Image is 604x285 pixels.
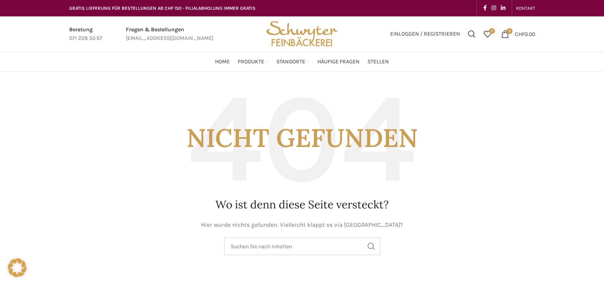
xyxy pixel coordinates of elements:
a: Instagram social link [489,3,498,14]
a: Linkedin social link [498,3,508,14]
p: Hier wurde nichts gefunden. Vielleicht klappt es via [GEOGRAPHIC_DATA]? [69,220,535,230]
bdi: 0.00 [515,30,535,37]
h1: Wo ist denn diese Seite versteckt? [69,197,535,212]
span: GRATIS LIEFERUNG FÜR BESTELLUNGEN AB CHF 150 - FILIALABHOLUNG IMMER GRATIS [69,5,256,11]
span: Produkte [238,58,264,66]
span: Home [215,58,230,66]
a: KONTAKT [516,0,535,16]
a: Site logo [263,30,340,37]
a: Häufige Fragen [317,54,360,70]
a: Infobox link [126,25,213,43]
a: Suchen [464,26,480,42]
a: Facebook social link [481,3,489,14]
span: Häufige Fragen [317,58,360,66]
h3: Nicht gefunden [69,88,535,189]
span: Standorte [276,58,305,66]
span: Einloggen / Registrieren [390,31,460,37]
a: Einloggen / Registrieren [386,26,464,42]
span: CHF [515,30,525,37]
a: Stellen [367,54,389,70]
a: Produkte [238,54,269,70]
img: Bäckerei Schwyter [263,16,340,52]
div: Main navigation [65,54,539,70]
a: 0 CHF0.00 [497,26,539,42]
span: Stellen [367,58,389,66]
a: 0 [480,26,495,42]
a: Infobox link [69,25,102,43]
a: Standorte [276,54,310,70]
div: Secondary navigation [512,0,539,16]
span: 0 [507,28,513,34]
a: Home [215,54,230,70]
span: KONTAKT [516,5,535,11]
span: 0 [489,28,495,34]
div: Meine Wunschliste [480,26,495,42]
input: Suchen [224,237,380,255]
